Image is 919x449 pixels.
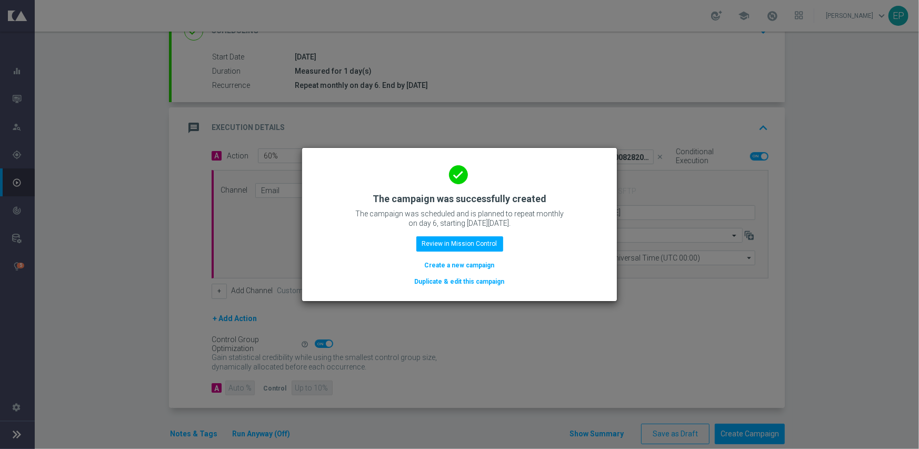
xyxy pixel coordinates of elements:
p: The campaign was scheduled and is planned to repeat monthly on day 6, starting [DATE][DATE]. [354,209,565,228]
button: Duplicate & edit this campaign [414,276,506,287]
h2: The campaign was successfully created [373,193,546,205]
button: Create a new campaign [424,260,496,271]
i: done [449,165,468,184]
button: Review in Mission Control [416,236,503,251]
